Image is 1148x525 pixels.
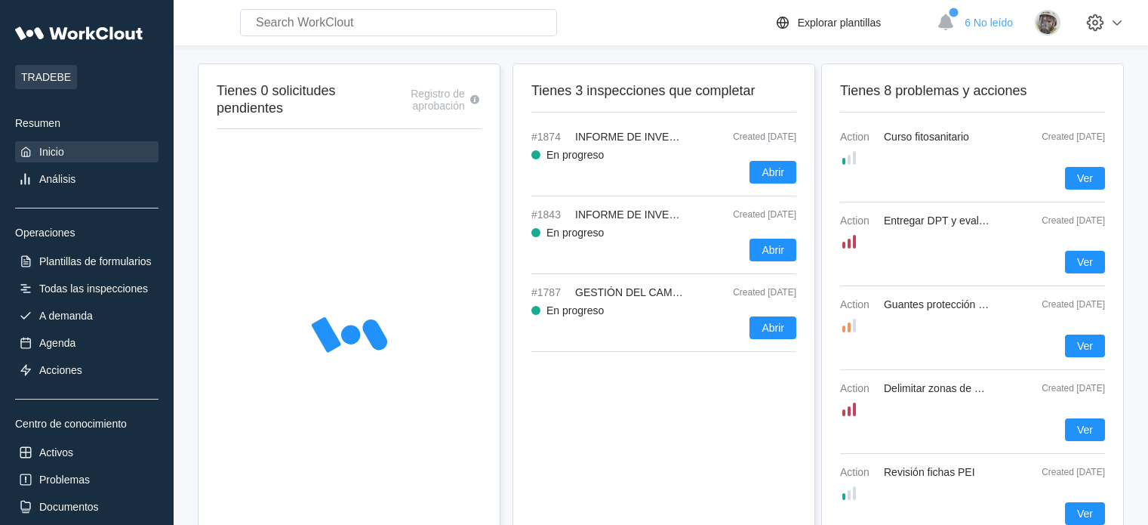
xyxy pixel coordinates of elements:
span: Guantes protección mecánica aptos para HC [884,298,1094,310]
span: 6 No leído [965,17,1013,29]
div: Activos [39,446,73,459]
div: Acciones [39,364,82,376]
div: Created [DATE] [698,209,796,220]
span: #1787 [531,286,569,298]
div: Created [DATE] [1030,299,1105,310]
button: Abrir [749,161,796,184]
span: Delimitar zonas de venteo [884,382,1006,394]
div: En progreso [546,304,604,317]
div: En progreso [546,149,604,161]
div: Plantillas de formularios [39,255,152,267]
span: Action [840,131,878,143]
div: Centro de conocimiento [15,418,159,430]
span: Abrir [762,323,784,333]
span: Ver [1077,341,1093,351]
div: Resumen [15,117,159,129]
div: Inicio [39,146,64,158]
h2: Tienes 3 inspecciones que completar [531,82,796,100]
span: TRADEBE [15,65,77,89]
a: Análisis [15,168,159,190]
div: Created [DATE] [1030,131,1105,142]
div: Análisis [39,173,75,185]
img: 2f847459-28ef-4a61-85e4-954d408df519.jpg [1035,10,1060,36]
a: Plantillas de formularios [15,251,159,272]
a: Documentos [15,496,159,517]
a: Explorar plantillas [774,14,930,32]
div: En progreso [546,227,604,239]
div: Explorar plantillas [798,17,882,29]
a: Inicio [15,141,159,162]
span: Ver [1077,173,1093,184]
div: A demanda [39,310,93,322]
div: Todas las inspecciones [39,283,148,295]
span: Action [840,215,878,227]
span: Ver [1077,425,1093,435]
button: Ver [1065,167,1105,190]
button: Ver [1065,251,1105,273]
button: Abrir [749,317,796,339]
a: A demanda [15,305,159,326]
span: Entregar DPT y evaluación riesgos a JT (Quimet) [884,215,1114,227]
button: Abrir [749,239,796,261]
div: Agenda [39,337,75,349]
div: Problemas [39,474,90,486]
a: Activos [15,442,159,463]
button: Ver [1065,418,1105,441]
a: Todas las inspecciones [15,278,159,299]
span: Curso fitosanitario [884,131,969,143]
span: Revisión fichas PEI [884,466,975,478]
div: Created [DATE] [1030,215,1105,226]
span: INFORME DE INVESTIGACIÓN ACCIDENTES / INCIDENTES [575,208,870,221]
a: Agenda [15,332,159,354]
span: Action [840,382,878,394]
button: Ver [1065,335,1105,357]
span: Abrir [762,167,784,178]
span: #1874 [531,131,569,143]
span: Action [840,466,878,478]
span: INFORME DE INVESTIGACIÓN ACCIDENTES / INCIDENTES [575,131,870,143]
a: Problemas [15,469,159,490]
div: Created [DATE] [698,131,796,142]
div: Created [DATE] [1030,467,1105,477]
span: GESTIÓN DEL CAMBIO [575,286,691,298]
span: Action [840,298,878,310]
h2: Tienes 0 solicitudes pendientes [217,82,374,116]
div: Operaciones [15,227,159,239]
div: Registro de aprobación [374,88,465,112]
span: #1843 [531,208,569,221]
h2: Tienes 8 problemas y acciones [840,82,1105,100]
span: Ver [1077,508,1093,519]
span: Abrir [762,245,784,255]
span: Ver [1077,257,1093,267]
button: Ver [1065,502,1105,525]
a: Acciones [15,360,159,381]
div: Created [DATE] [1030,383,1105,394]
input: Search WorkClout [240,9,557,36]
div: Created [DATE] [698,287,796,298]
